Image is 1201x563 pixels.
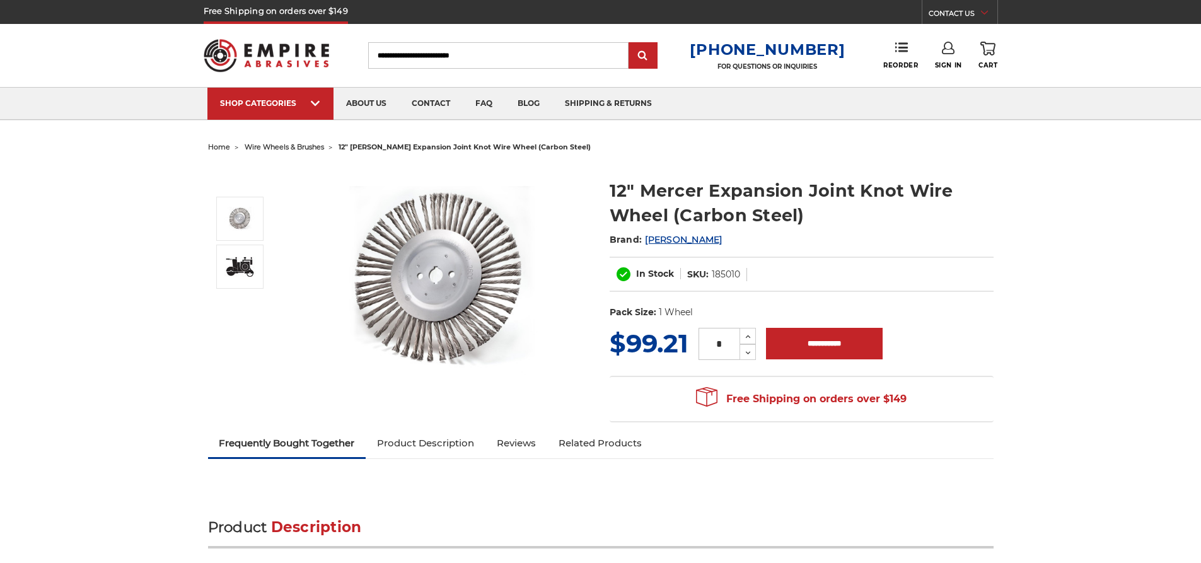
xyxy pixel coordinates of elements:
a: about us [334,88,399,120]
span: Reorder [883,61,918,69]
input: Submit [630,44,656,69]
span: Brand: [610,234,642,245]
a: Reviews [485,429,547,457]
span: In Stock [636,268,674,279]
a: contact [399,88,463,120]
a: Product Description [366,429,485,457]
a: blog [505,88,552,120]
span: Description [271,518,362,536]
span: Product [208,518,267,536]
a: CONTACT US [929,6,997,24]
span: 12" [PERSON_NAME] expansion joint knot wire wheel (carbon steel) [339,142,591,151]
div: SHOP CATEGORIES [220,98,321,108]
a: shipping & returns [552,88,664,120]
dd: 185010 [712,268,740,281]
img: 12" Expansion Joint Wire Wheel [316,186,568,375]
a: wire wheels & brushes [245,142,324,151]
h1: 12" Mercer Expansion Joint Knot Wire Wheel (Carbon Steel) [610,178,994,228]
a: Related Products [547,429,653,457]
img: 12" Expansion Joint Wire Wheel [224,207,256,231]
a: Frequently Bought Together [208,429,366,457]
img: Walk-Behind Street Saw [224,257,256,277]
span: Cart [978,61,997,69]
p: FOR QUESTIONS OR INQUIRIES [690,62,845,71]
img: Empire Abrasives [204,31,330,80]
a: Reorder [883,42,918,69]
a: [PHONE_NUMBER] [690,40,845,59]
span: Free Shipping on orders over $149 [696,386,907,412]
span: Sign In [935,61,962,69]
dt: Pack Size: [610,306,656,319]
dd: 1 Wheel [659,306,693,319]
dt: SKU: [687,268,709,281]
a: home [208,142,230,151]
a: Cart [978,42,997,69]
a: [PERSON_NAME] [645,234,722,245]
a: faq [463,88,505,120]
span: $99.21 [610,328,688,359]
